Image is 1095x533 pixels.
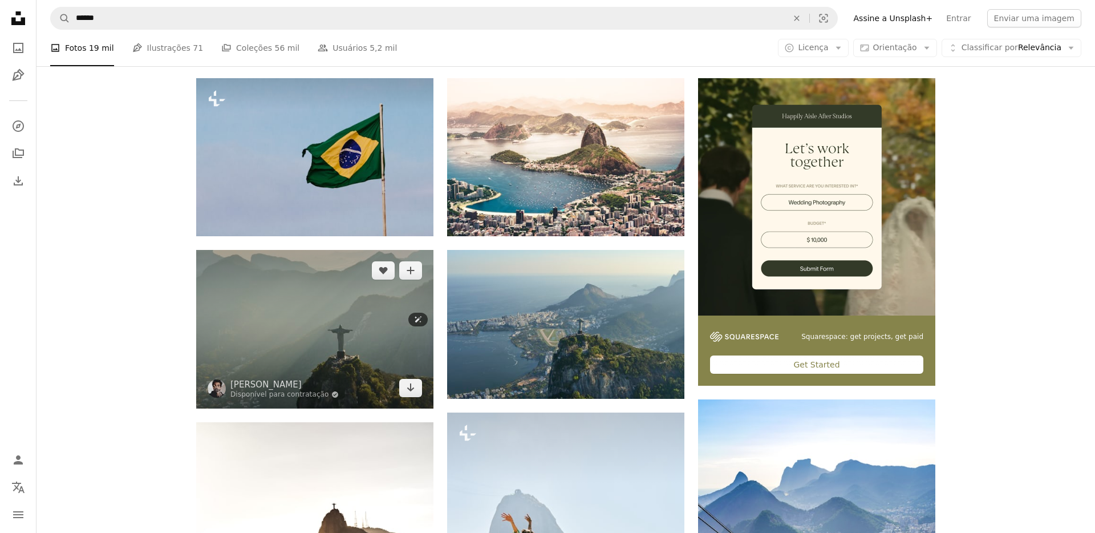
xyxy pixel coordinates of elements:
span: Licença [798,43,828,52]
a: Cristo Redentor, Brasil [447,319,684,329]
a: Coleções 56 mil [221,30,299,66]
button: Orientação [853,39,937,57]
a: Fotos [7,37,30,59]
span: Relevância [962,42,1061,54]
img: uma bandeira verde e amarela voando ao vento [196,78,433,236]
a: Histórico de downloads [7,169,30,192]
span: 71 [193,42,203,54]
a: [PERSON_NAME] [230,379,339,390]
a: Squarespace: get projects, get paidGet Started [698,78,935,386]
img: Ir para o perfil de Raphael Nogueira [208,379,226,398]
button: Adicionar à coleção [399,261,422,280]
a: Explorar [7,115,30,138]
a: Disponível para contratação [230,390,339,399]
button: Enviar uma imagem [987,9,1081,27]
a: Estátua do Cristo Redentor, Brasil [196,324,433,334]
form: Pesquise conteúdo visual em todo o site [50,7,838,30]
button: Classificar porRelevância [942,39,1081,57]
span: Classificar por [962,43,1018,52]
a: Ilustrações [7,64,30,87]
a: Entrar [939,9,978,27]
a: Ilustrações 71 [132,30,203,66]
a: Início — Unsplash [7,7,30,32]
img: file-1747939142011-51e5cc87e3c9 [710,332,778,342]
div: Get Started [710,356,923,374]
a: uma bandeira verde e amarela voando ao vento [196,152,433,162]
img: Cristo Redentor, Brasil [447,250,684,398]
a: Coleções [7,142,30,165]
a: fotografia aérea da paisagem urbana perto do mar [447,152,684,162]
button: Limpar [784,7,809,29]
a: Usuários 5,2 mil [318,30,397,66]
span: 56 mil [275,42,300,54]
button: Pesquise na Unsplash [51,7,70,29]
button: Licença [778,39,848,57]
a: Baixar [399,379,422,397]
button: Idioma [7,476,30,499]
a: Entrar / Cadastrar-se [7,449,30,471]
img: file-1747939393036-2c53a76c450aimage [698,78,935,316]
span: Orientação [873,43,917,52]
img: Estátua do Cristo Redentor, Brasil [196,250,433,408]
span: Squarespace: get projects, get paid [801,332,923,342]
button: Pesquisa visual [810,7,837,29]
button: Curtir [372,261,395,280]
a: Assine a Unsplash+ [847,9,940,27]
span: 5,2 mil [370,42,397,54]
button: Menu [7,503,30,526]
img: fotografia aérea da paisagem urbana perto do mar [447,78,684,236]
